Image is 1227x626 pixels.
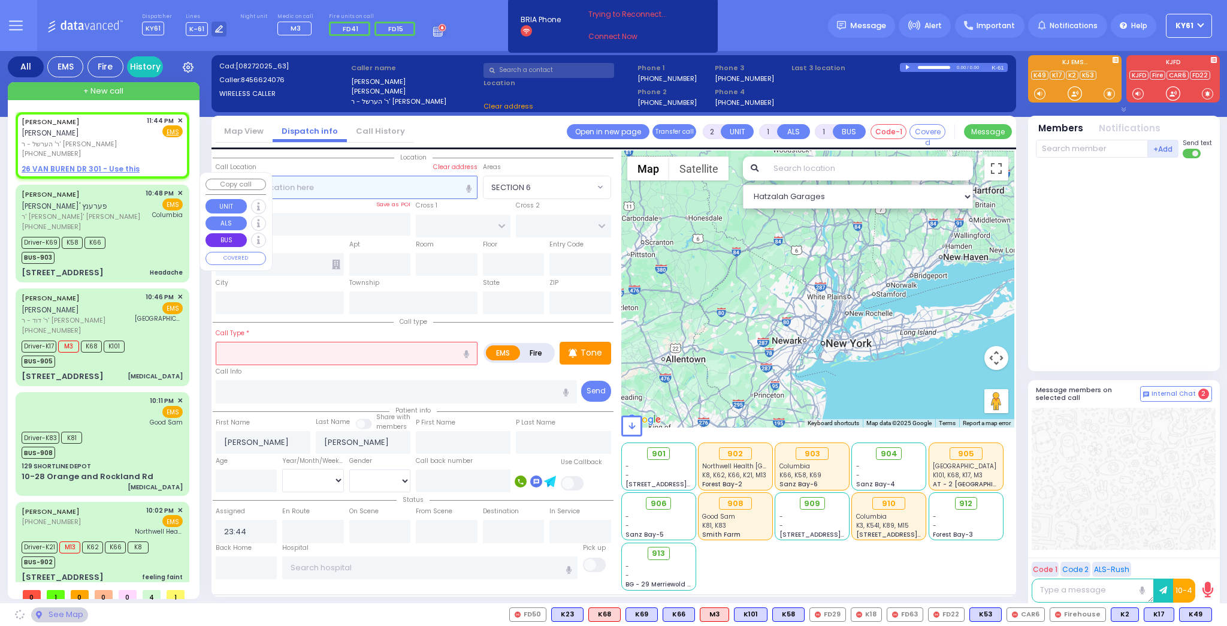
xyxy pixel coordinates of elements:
[1099,122,1160,136] button: Notifications
[1111,607,1139,622] div: K2
[491,182,531,194] span: SECTION 6
[625,471,629,480] span: -
[772,607,805,622] div: BLS
[856,521,909,530] span: K3, K541, K89, M15
[627,156,669,180] button: Show street map
[22,117,80,127] a: [PERSON_NAME]
[1140,386,1212,402] button: Internal Chat 2
[329,13,419,20] label: Fire units on call
[1007,607,1045,622] div: CAR6
[216,162,256,172] label: Call Location
[416,240,434,249] label: Room
[779,471,821,480] span: K66, K58, K69
[950,447,983,461] div: 905
[186,22,208,36] span: K-61
[389,406,437,415] span: Patient info
[969,607,1002,622] div: K53
[1148,140,1179,158] button: +Add
[84,237,105,249] span: K66
[22,326,81,335] span: [PHONE_NUMBER]
[22,237,60,249] span: Driver-K69
[240,13,267,20] label: Night unit
[933,530,973,539] span: Forest Bay-3
[652,448,666,460] span: 901
[984,156,1008,180] button: Toggle fullscreen view
[625,462,629,471] span: -
[22,571,104,583] div: [STREET_ADDRESS]
[625,480,739,489] span: [STREET_ADDRESS][PERSON_NAME]
[1150,71,1165,80] a: Fire
[549,240,584,249] label: Entry Code
[721,124,754,139] button: UNIT
[1111,607,1139,622] div: BLS
[273,125,347,137] a: Dispatch info
[1131,20,1147,31] span: Help
[31,607,87,622] div: See map
[581,347,602,359] p: Tone
[22,305,79,315] span: [PERSON_NAME]
[933,521,936,530] span: -
[583,543,606,553] label: Pick up
[933,512,936,521] span: -
[332,260,340,269] span: Other building occupants
[715,74,774,83] label: [PHONE_NUMBER]
[1198,389,1209,399] span: 2
[483,507,519,516] label: Destination
[715,87,788,97] span: Phone 4
[216,418,250,428] label: First Name
[719,497,752,510] div: 908
[1028,59,1122,68] label: KJ EMS...
[216,367,241,377] label: Call Info
[637,74,697,83] label: [PHONE_NUMBER]
[772,607,805,622] div: K58
[349,278,379,288] label: Township
[205,216,247,231] button: ALS
[216,456,228,466] label: Age
[486,345,521,360] label: EMS
[146,293,174,302] span: 10:46 PM
[625,580,693,589] span: BG - 29 Merriewold S.
[1066,71,1078,80] a: K2
[62,237,83,249] span: K58
[969,607,1002,622] div: BLS
[61,432,82,444] span: K81
[625,607,658,622] div: BLS
[483,240,497,249] label: Floor
[397,495,430,504] span: Status
[22,149,81,158] span: [PHONE_NUMBER]
[909,124,945,139] button: Covered
[483,176,594,198] span: SECTION 6
[351,97,479,107] label: ר' הערשל - ר' [PERSON_NAME]
[22,356,55,368] span: BUS-905
[1166,14,1212,38] button: KY61
[152,210,183,219] span: Columbia
[104,341,125,353] span: K101
[216,278,228,288] label: City
[150,418,183,427] span: Good Sam
[71,590,89,599] span: 0
[8,56,44,77] div: All
[966,61,969,74] div: /
[856,612,862,618] img: red-radio-icon.svg
[22,556,55,568] span: BUS-902
[177,292,183,302] span: ✕
[394,317,433,326] span: Call type
[219,75,347,85] label: Caller:
[625,512,629,521] span: -
[872,497,905,510] div: 910
[216,176,477,198] input: Search location here
[162,406,183,418] span: EMS
[291,23,301,33] span: M3
[992,63,1008,72] div: K-61
[205,199,247,213] button: UNIT
[1179,607,1212,622] div: K49
[282,456,344,466] div: Year/Month/Week/Day
[416,507,452,516] label: From Scene
[47,590,65,599] span: 1
[1055,612,1061,618] img: red-radio-icon.svg
[219,89,347,99] label: WIRELESS CALLER
[779,512,783,521] span: -
[22,471,153,483] div: 10-28 Orange and Rockland Rd
[887,607,923,622] div: FD63
[588,607,621,622] div: K68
